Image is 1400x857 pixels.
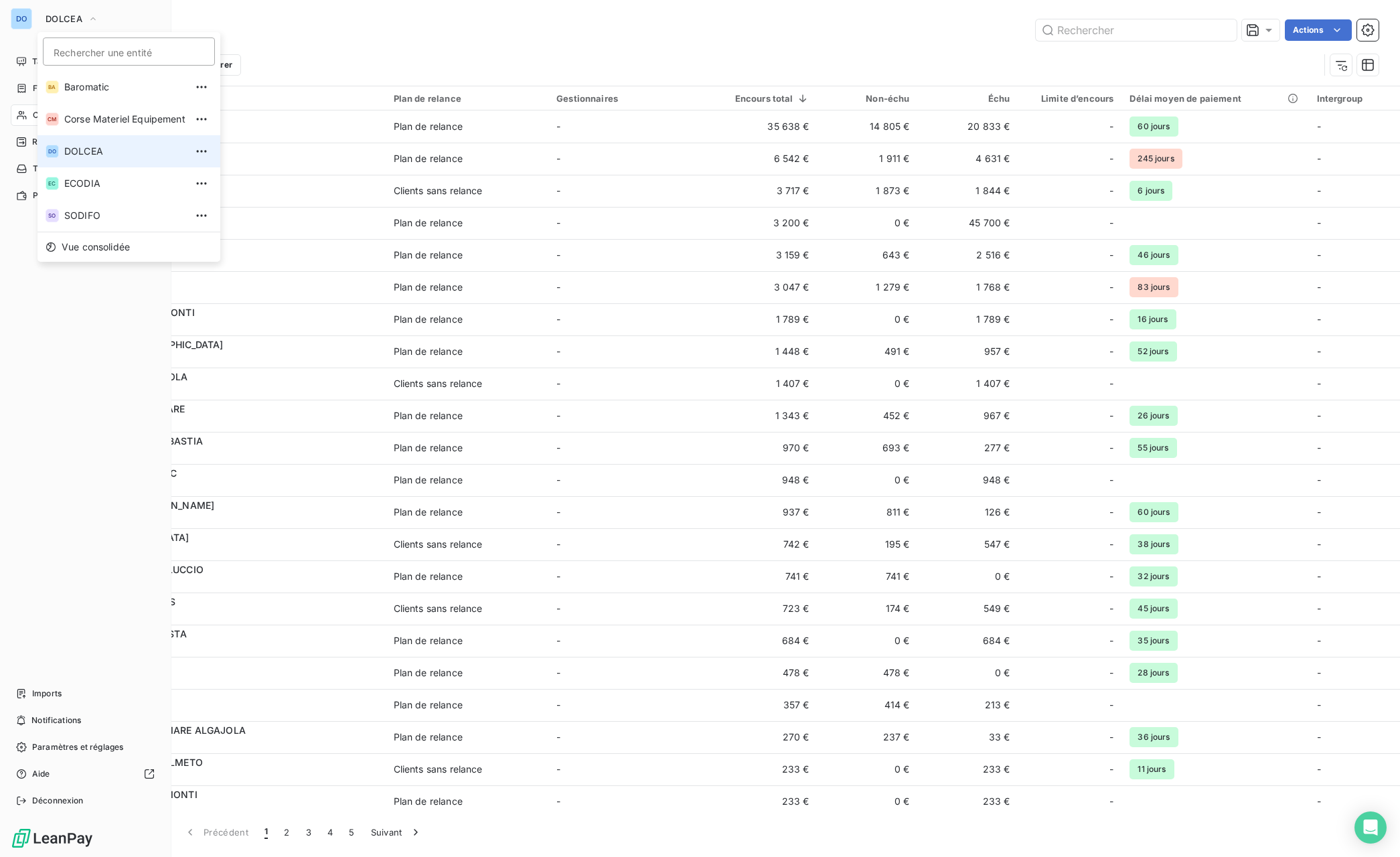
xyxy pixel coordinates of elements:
[1317,603,1321,614] span: -
[818,496,918,528] td: 811 €
[1317,442,1321,453] span: -
[556,474,560,485] span: -
[32,56,94,68] span: Tableau de bord
[394,313,463,326] div: Plan de relance
[712,303,818,335] td: 1 789 €
[92,352,378,365] span: 9CASTE
[1026,93,1113,104] div: Limite d’encours
[92,159,378,172] span: 9BARTA
[394,763,483,776] div: Clients sans relance
[712,335,818,368] td: 1 448 €
[818,625,918,657] td: 0 €
[394,666,463,680] div: Plan de relance
[1317,93,1392,104] div: Intergroup
[394,152,463,165] div: Plan de relance
[319,818,341,846] button: 4
[1317,378,1321,389] span: -
[1130,599,1177,619] span: 45 jours
[818,400,918,432] td: 452 €
[1317,731,1321,743] span: -
[394,248,463,262] div: Plan de relance
[712,432,818,464] td: 970 €
[556,763,560,775] span: -
[556,795,560,807] span: -
[556,281,560,293] span: -
[556,249,560,260] span: -
[712,368,818,400] td: 1 407 €
[46,145,59,158] div: DO
[1317,474,1321,485] span: -
[556,93,704,104] div: Gestionnaires
[1317,281,1321,293] span: -
[917,528,1018,560] td: 547 €
[818,528,918,560] td: 195 €
[1109,184,1113,198] span: -
[92,223,378,236] span: 9THERY
[712,721,818,753] td: 270 €
[394,570,463,583] div: Plan de relance
[175,818,256,846] button: Précédent
[556,667,560,678] span: -
[46,209,59,222] div: SO
[917,753,1018,785] td: 233 €
[1109,345,1113,358] span: -
[712,207,818,239] td: 3 200 €
[11,763,160,785] a: Aide
[556,442,560,453] span: -
[1109,313,1113,326] span: -
[31,714,81,726] span: Notifications
[1109,666,1113,680] span: -
[712,496,818,528] td: 937 €
[11,158,160,179] a: Tâches
[1130,309,1176,329] span: 16 jours
[917,657,1018,689] td: 0 €
[11,104,160,126] a: Clients
[712,753,818,785] td: 233 €
[33,82,67,94] span: Factures
[818,207,918,239] td: 0 €
[64,177,185,190] span: ECODIA
[92,384,378,397] span: 9AUBFE
[394,538,483,551] div: Clients sans relance
[32,795,84,807] span: Déconnexion
[818,368,918,400] td: 0 €
[92,512,378,526] span: 9ACHED
[712,239,818,271] td: 3 159 €
[11,828,94,849] img: Logo LeanPay
[1130,534,1178,554] span: 38 jours
[818,110,918,143] td: 14 805 €
[92,127,378,140] span: 9NESPR
[92,576,378,590] span: 9HOCAS
[818,657,918,689] td: 478 €
[1130,663,1177,683] span: 28 jours
[1317,538,1321,550] span: -
[556,378,560,389] span: -
[11,185,160,206] a: Paiements
[394,441,463,455] div: Plan de relance
[11,51,160,72] a: Tableau de bord
[1317,410,1321,421] span: -
[92,319,378,333] span: 9SOLEM
[556,313,560,325] span: -
[1317,313,1321,325] span: -
[64,112,185,126] span: Corse Materiel Equipement
[556,603,560,614] span: -
[712,528,818,560] td: 742 €
[92,544,378,558] span: 9HBELL
[818,239,918,271] td: 643 €
[1317,121,1321,132] span: -
[1130,181,1172,201] span: 6 jours
[925,93,1010,104] div: Échu
[1109,538,1113,551] span: -
[917,271,1018,303] td: 1 768 €
[818,721,918,753] td: 237 €
[1109,248,1113,262] span: -
[1285,19,1352,41] button: Actions
[46,177,59,190] div: EC
[917,560,1018,593] td: 0 €
[712,110,818,143] td: 35 638 €
[712,464,818,496] td: 948 €
[712,271,818,303] td: 3 047 €
[917,593,1018,625] td: 549 €
[917,207,1018,239] td: 45 700 €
